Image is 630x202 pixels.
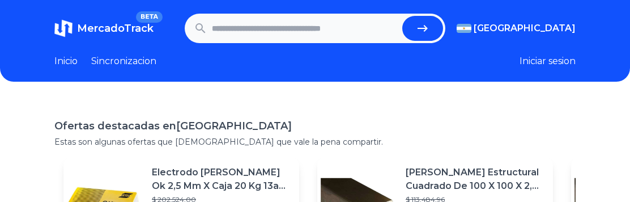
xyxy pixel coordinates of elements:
[136,11,163,23] span: BETA
[406,166,544,193] p: [PERSON_NAME] Estructural Cuadrado De 100 X 100 X 2,50 Mm Gramabi En Barras De 6 Mt. Tubo 100x100...
[520,54,576,68] button: Iniciar sesion
[457,24,471,33] img: Argentina
[54,136,576,148] p: Estas son algunas ofertas que [DEMOGRAPHIC_DATA] que vale la pena compartir.
[54,118,576,134] h1: Ofertas destacadas en [GEOGRAPHIC_DATA]
[54,54,78,68] a: Inicio
[457,22,576,35] button: [GEOGRAPHIC_DATA]
[54,19,73,37] img: MercadoTrack
[54,19,154,37] a: MercadoTrackBETA
[91,54,156,68] a: Sincronizacion
[77,22,154,35] span: MercadoTrack
[474,22,576,35] span: [GEOGRAPHIC_DATA]
[152,166,290,193] p: Electrodo [PERSON_NAME] Ok 2,5 Mm X Caja 20 Kg 13a [GEOGRAPHIC_DATA]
